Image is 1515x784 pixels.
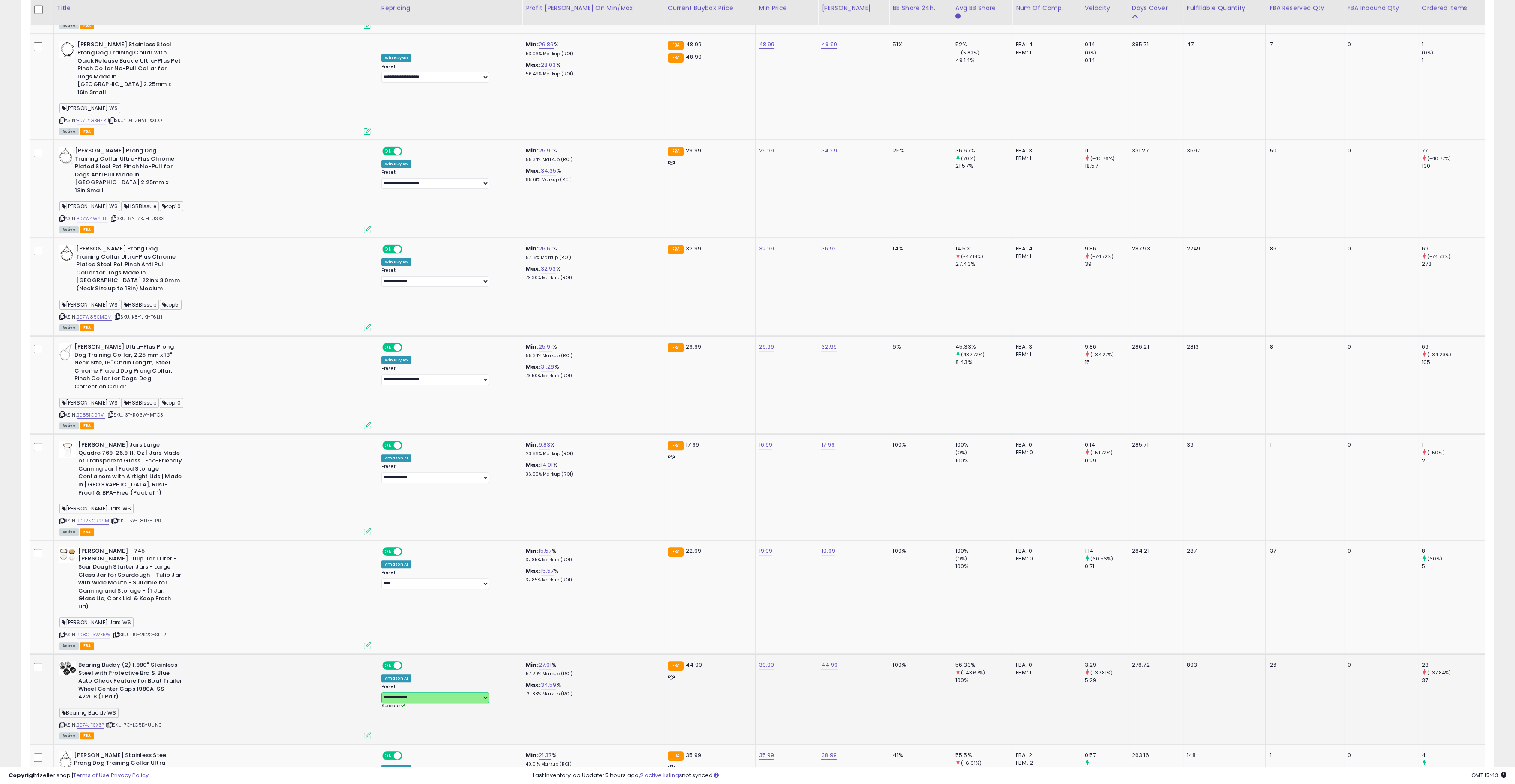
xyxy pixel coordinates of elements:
[1016,343,1074,351] div: FBA: 3
[759,244,774,253] a: 32.99
[1348,41,1411,48] div: 0
[526,363,541,371] b: Max:
[955,358,1012,366] div: 8.43%
[1269,4,1340,13] div: FBA Reserved Qty
[1422,260,1485,268] div: 273
[1422,457,1485,465] div: 2
[77,411,105,419] a: B0851G9RV1
[1132,441,1176,449] div: 285.71
[1422,563,1485,570] div: 5
[1085,41,1128,48] div: 0.14
[1090,253,1113,260] small: (-74.72%)
[1427,351,1451,358] small: (-34.29%)
[893,343,945,351] div: 6%
[59,103,121,113] span: [PERSON_NAME] WS
[1269,441,1337,449] div: 1
[893,41,945,48] div: 51%
[893,661,945,669] div: 100%
[1132,343,1176,351] div: 286.21
[526,363,657,379] div: %
[59,245,74,262] img: 41Ye3HppBHL._SL40_.jpg
[59,547,371,648] div: ASIN:
[74,343,179,393] b: [PERSON_NAME] Ultra-Plus Prong Dog Training Collar, 2.25 mm x 13" Neck Size, 16" Chain Length, St...
[1269,547,1337,555] div: 37
[59,300,121,310] span: [PERSON_NAME] WS
[955,57,1012,64] div: 49.14%
[955,162,1012,170] div: 21.57%
[110,215,164,222] span: | SKU: 8N-ZKJH-USXX
[526,4,660,13] div: Profit [PERSON_NAME] on Min/Max
[1422,4,1481,13] div: Ordered Items
[1422,57,1485,64] div: 1
[526,177,657,183] p: 85.61% Markup (ROI)
[80,22,95,29] span: FBA
[961,155,976,162] small: (70%)
[526,343,539,351] b: Min:
[160,398,183,408] span: top10
[381,560,411,568] div: Amazon AI
[668,441,684,450] small: FBA
[383,246,394,253] span: ON
[526,567,657,583] div: %
[759,4,814,13] div: Min Price
[59,41,75,58] img: 41USmlVQAhL._SL40_.jpg
[1085,245,1128,253] div: 9.86
[77,631,111,638] a: B08CF3WX5W
[526,146,539,155] b: Min:
[668,661,684,671] small: FBA
[59,441,76,458] img: 31p37-BoUjL._SL40_.jpg
[1427,155,1451,162] small: (-40.77%)
[686,53,702,61] span: 48.99
[668,53,684,63] small: FBA
[108,117,162,124] span: | SKU: D4-3HVL-XXDO
[77,313,112,321] a: B07W85SMQM
[955,41,1012,48] div: 52%
[686,146,701,155] span: 29.99
[59,343,72,360] img: 41CznFFGzaL._SL40_.jpg
[59,547,76,563] img: 41UgwR3-OpL._SL40_.jpg
[1422,162,1485,170] div: 130
[526,661,657,677] div: %
[381,64,515,83] div: Preset:
[893,4,948,13] div: BB Share 24h.
[1016,661,1074,669] div: FBA: 0
[80,422,95,429] span: FBA
[1132,41,1176,48] div: 385.71
[78,661,182,703] b: Bearing Buddy (2) 1.980" Stainless Steel with Protective Bra & Blue Auto Check Feature for Boat T...
[59,751,72,769] img: 41qeHf-6ImL._SL40_.jpg
[526,451,657,457] p: 23.86% Markup (ROI)
[1085,147,1128,155] div: 11
[759,547,773,555] a: 19.99
[541,363,554,371] a: 31.28
[668,343,684,352] small: FBA
[80,128,95,135] span: FBA
[107,411,163,418] span: | SKU: 3T-R03W-MTO3
[526,147,657,163] div: %
[955,661,1012,669] div: 56.33%
[526,441,657,457] div: %
[526,41,657,57] div: %
[526,471,657,477] p: 36.00% Markup (ROI)
[1422,41,1485,48] div: 1
[1187,441,1259,449] div: 39
[1427,253,1450,260] small: (-74.73%)
[539,661,552,669] a: 27.91
[526,245,657,261] div: %
[1090,155,1115,162] small: (-40.76%)
[1187,343,1259,351] div: 2813
[821,40,837,49] a: 49.99
[526,547,657,563] div: %
[640,771,682,779] a: 2 active listings
[59,201,121,211] span: [PERSON_NAME] WS
[381,356,412,364] div: Win BuyBox
[1016,441,1074,449] div: FBA: 0
[1269,41,1337,48] div: 7
[668,147,684,156] small: FBA
[526,661,539,669] b: Min:
[76,245,180,295] b: [PERSON_NAME] Prong Dog Training Collar Ultra-Plus Chrome Plated Steel Pet Pinch Anti Pull Collar...
[1085,563,1128,570] div: 0.71
[381,160,412,168] div: Win BuyBox
[1187,245,1259,253] div: 2749
[1422,441,1485,449] div: 1
[1427,555,1443,562] small: (60%)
